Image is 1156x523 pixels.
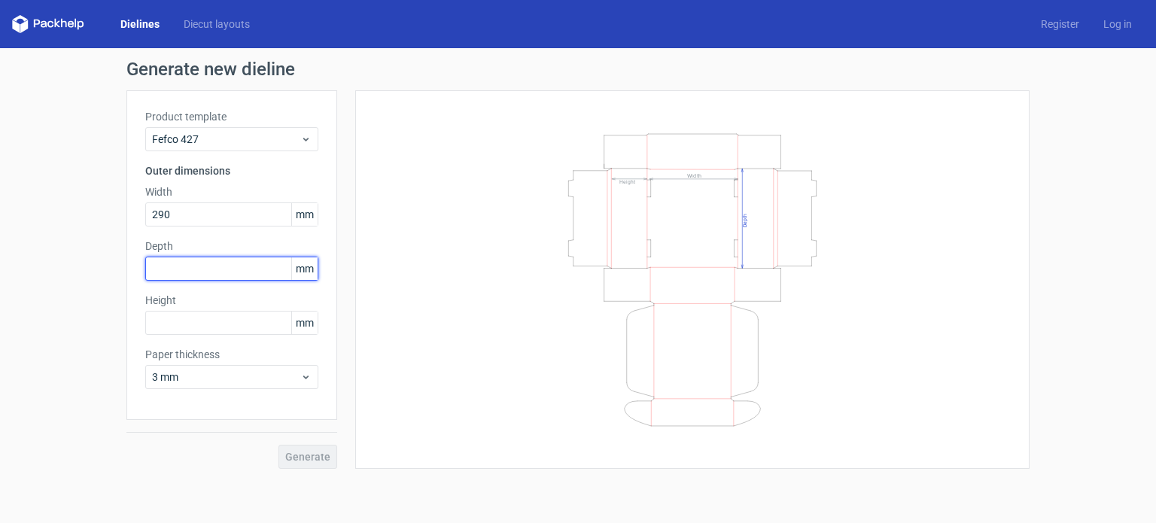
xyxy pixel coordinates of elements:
[145,109,318,124] label: Product template
[291,312,318,334] span: mm
[145,184,318,199] label: Width
[145,347,318,362] label: Paper thickness
[619,178,635,184] text: Height
[687,172,701,178] text: Width
[145,239,318,254] label: Depth
[172,17,262,32] a: Diecut layouts
[108,17,172,32] a: Dielines
[742,213,748,227] text: Depth
[126,60,1030,78] h1: Generate new dieline
[145,293,318,308] label: Height
[1091,17,1144,32] a: Log in
[291,257,318,280] span: mm
[1029,17,1091,32] a: Register
[145,163,318,178] h3: Outer dimensions
[291,203,318,226] span: mm
[152,132,300,147] span: Fefco 427
[152,369,300,385] span: 3 mm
